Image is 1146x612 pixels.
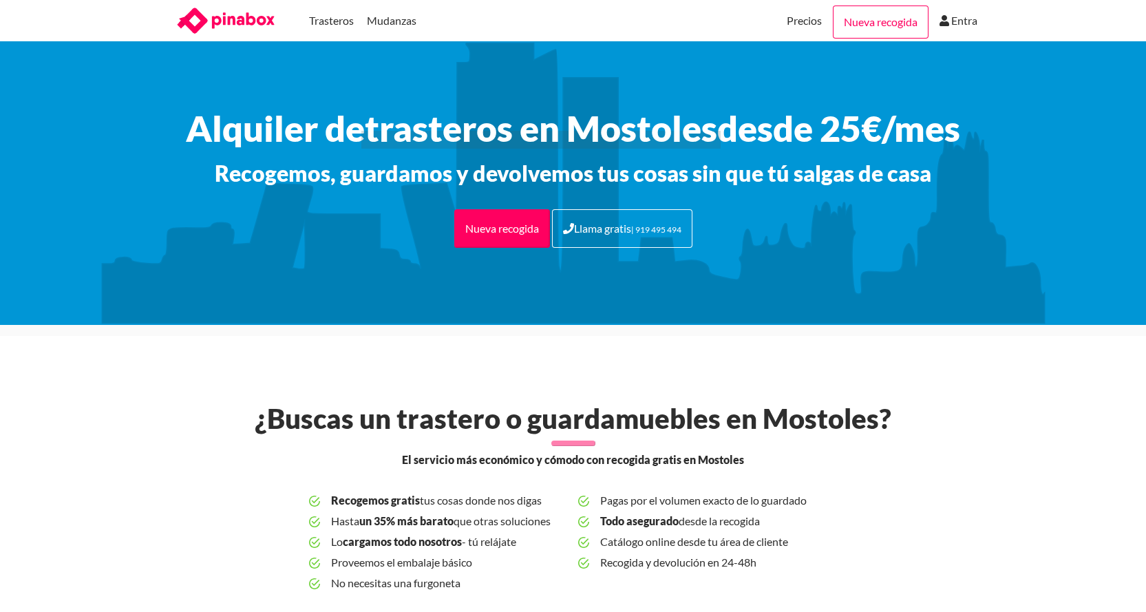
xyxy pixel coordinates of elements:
[552,209,692,248] a: Llama gratis| 919 495 494
[454,209,550,248] a: Nueva recogida
[359,514,454,527] b: un 35% más barato
[160,107,986,149] h1: Alquiler de desde 25€/mes
[331,490,567,511] span: tus cosas donde nos digas
[600,514,679,527] b: Todo asegurado
[343,535,462,548] b: cargamos todo nosotros
[600,490,836,511] span: Pagas por el volumen exacto de lo guardado
[331,531,567,552] span: Lo - tú relájate
[331,573,567,593] span: No necesitas una furgoneta
[365,107,717,149] span: trasteros en Mostoles
[331,511,567,531] span: Hasta que otras soluciones
[331,494,420,507] b: Recogemos gratis
[331,552,567,573] span: Proveemos el embalaje básico
[600,531,836,552] span: Catálogo online desde tu área de cliente
[402,452,744,468] span: El servicio más económico y cómodo con recogida gratis en Mostoles
[600,552,836,573] span: Recogida y devolución en 24-48h
[833,6,929,39] a: Nueva recogida
[631,224,681,235] small: | 919 495 494
[160,160,986,187] h3: Recogemos, guardamos y devolvemos tus cosas sin que tú salgas de casa
[166,402,981,435] h2: ¿Buscas un trastero o guardamuebles en Mostoles?
[600,511,836,531] span: desde la recogida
